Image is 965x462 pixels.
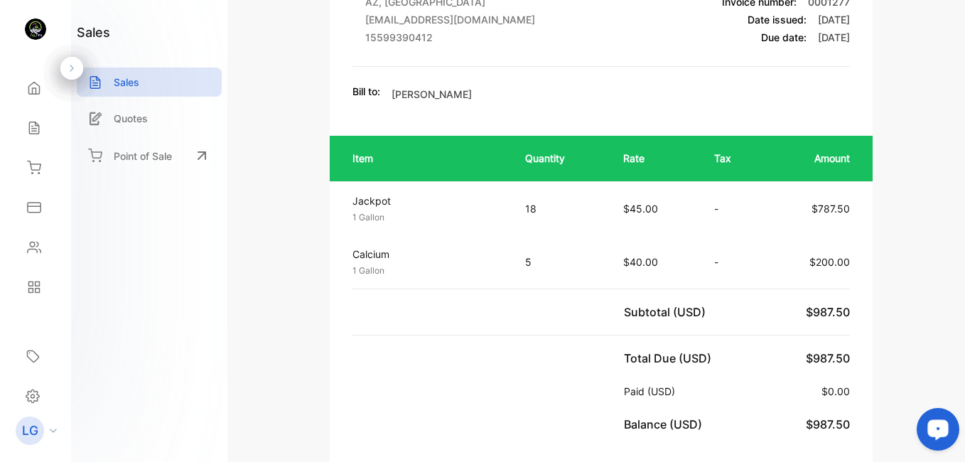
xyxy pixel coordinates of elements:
[806,417,850,431] span: $987.50
[905,402,965,462] iframe: LiveChat chat widget
[624,350,717,367] p: Total Due (USD)
[114,111,148,126] p: Quotes
[624,416,708,433] p: Balance (USD)
[806,351,850,365] span: $987.50
[525,254,595,269] p: 5
[114,75,139,90] p: Sales
[748,14,807,26] span: Date issued:
[809,256,850,268] span: $200.00
[624,384,681,399] p: Paid (USD)
[623,203,658,215] span: $45.00
[525,151,595,166] p: Quantity
[714,254,751,269] p: -
[780,151,850,166] p: Amount
[77,140,222,171] a: Point of Sale
[818,31,850,43] span: [DATE]
[806,305,850,319] span: $987.50
[352,151,497,166] p: Item
[352,264,500,277] p: 1 Gallon
[77,23,110,42] h1: sales
[818,14,850,26] span: [DATE]
[22,421,38,440] p: LG
[25,18,46,40] img: logo
[525,201,595,216] p: 18
[623,256,658,268] span: $40.00
[812,203,850,215] span: $787.50
[77,104,222,133] a: Quotes
[352,247,500,262] p: Calcium
[623,151,686,166] p: Rate
[114,149,172,163] p: Point of Sale
[714,151,751,166] p: Tax
[624,303,711,321] p: Subtotal (USD)
[352,193,500,208] p: Jackpot
[392,87,472,102] p: [PERSON_NAME]
[352,84,380,99] p: Bill to:
[352,211,500,224] p: 1 Gallon
[365,30,542,45] p: 15599390412
[761,31,807,43] span: Due date:
[821,385,850,397] span: $0.00
[77,68,222,97] a: Sales
[365,12,542,27] p: [EMAIL_ADDRESS][DOMAIN_NAME]
[714,201,751,216] p: -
